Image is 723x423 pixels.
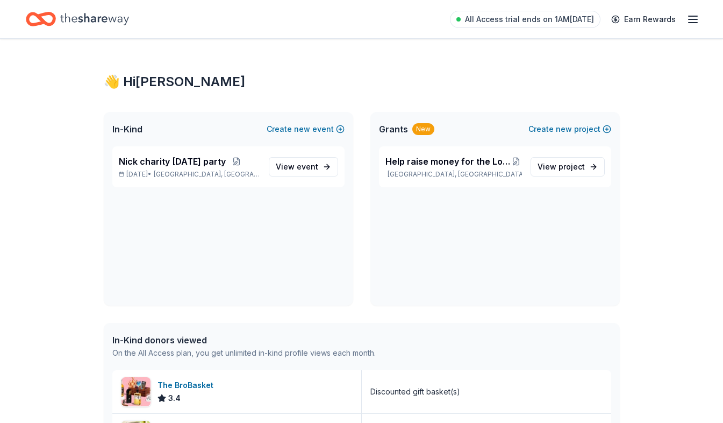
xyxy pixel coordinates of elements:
span: project [559,162,585,171]
img: Image for The BroBasket [121,377,151,406]
div: New [412,123,434,135]
button: Createnewevent [267,123,345,136]
a: View project [531,157,605,177]
span: View [538,160,585,173]
div: The BroBasket [158,379,218,392]
span: event [297,162,318,171]
div: In-Kind donors viewed [112,334,376,347]
span: new [556,123,572,136]
span: [GEOGRAPHIC_DATA], [GEOGRAPHIC_DATA] [154,170,260,179]
p: [GEOGRAPHIC_DATA], [GEOGRAPHIC_DATA] [385,170,522,179]
span: View [276,160,318,173]
p: [DATE] • [119,170,260,179]
span: Help raise money for the Louisville metro animal services [385,155,511,168]
a: Earn Rewards [605,10,682,29]
div: On the All Access plan, you get unlimited in-kind profile views each month. [112,347,376,359]
span: Nick charity [DATE] party [119,155,226,168]
span: In-Kind [112,123,142,136]
a: View event [269,157,338,177]
div: Discounted gift basket(s) [370,385,460,398]
div: 👋 Hi [PERSON_NAME] [104,73,620,90]
a: All Access trial ends on 1AM[DATE] [450,11,600,28]
span: All Access trial ends on 1AM[DATE] [465,13,594,26]
span: new [294,123,310,136]
span: 3.4 [168,392,181,405]
button: Createnewproject [528,123,611,136]
a: Home [26,6,129,32]
span: Grants [379,123,408,136]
